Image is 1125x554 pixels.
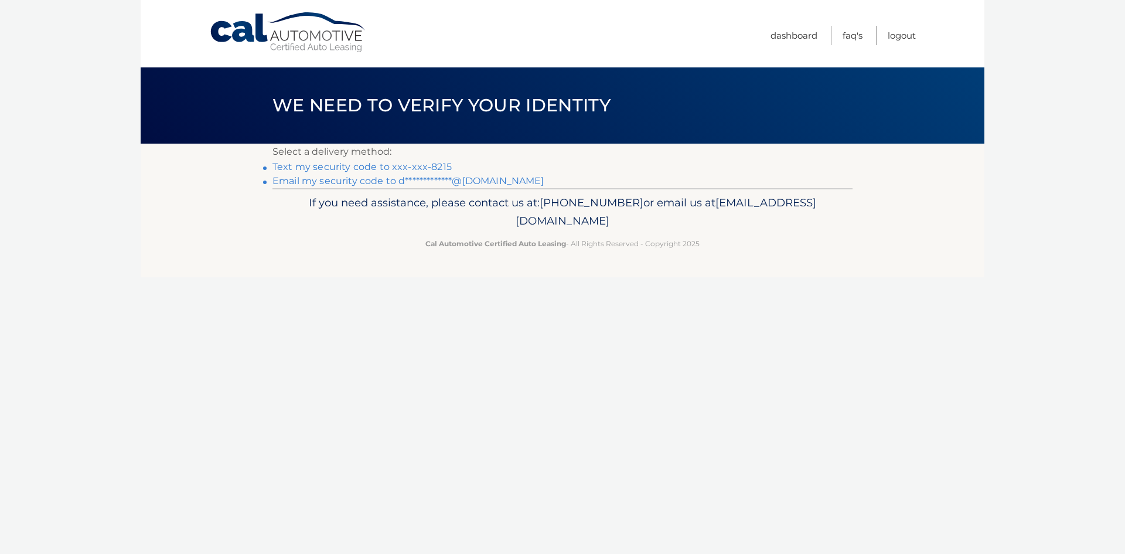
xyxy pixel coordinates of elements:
[540,196,643,209] span: [PHONE_NUMBER]
[888,26,916,45] a: Logout
[843,26,862,45] a: FAQ's
[272,161,452,172] a: Text my security code to xxx-xxx-8215
[272,144,853,160] p: Select a delivery method:
[272,94,611,116] span: We need to verify your identity
[280,193,845,231] p: If you need assistance, please contact us at: or email us at
[425,239,566,248] strong: Cal Automotive Certified Auto Leasing
[771,26,817,45] a: Dashboard
[209,12,367,53] a: Cal Automotive
[280,237,845,250] p: - All Rights Reserved - Copyright 2025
